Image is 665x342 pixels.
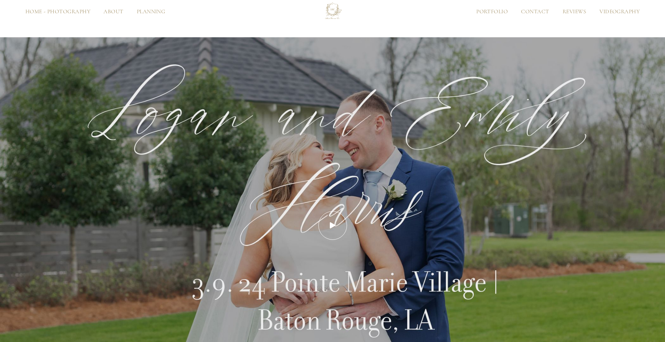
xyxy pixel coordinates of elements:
[19,9,97,14] a: Home - Photography
[97,9,130,14] a: About
[470,9,515,14] a: Portfolio
[130,9,172,14] a: Planning
[323,2,342,22] img: AlesiaKim and Co.
[515,9,556,14] a: Contact
[593,9,646,14] a: Videography
[556,9,593,14] a: Reviews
